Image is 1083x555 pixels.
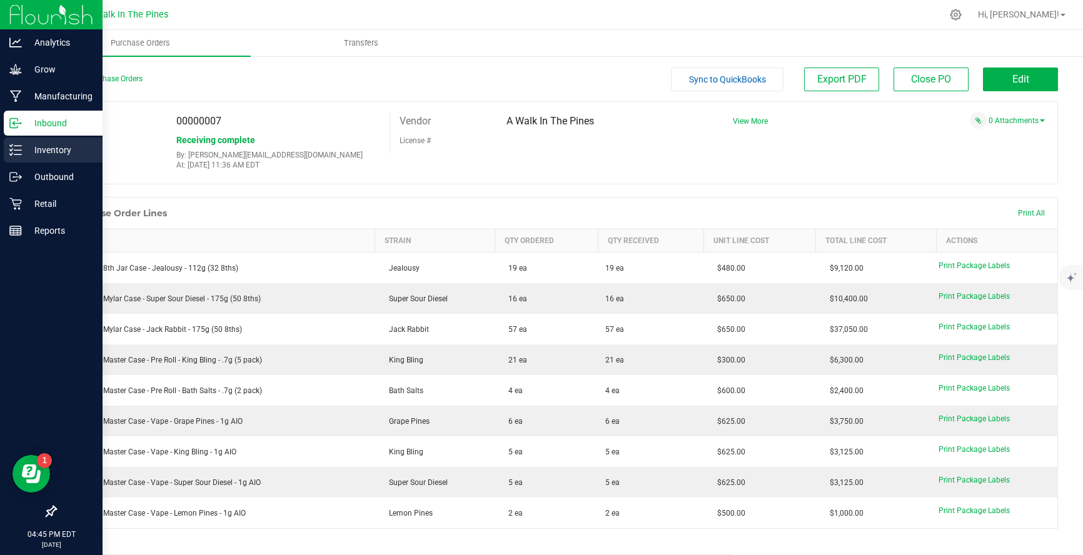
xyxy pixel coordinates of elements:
[383,509,433,517] span: Lemon Pines
[605,477,620,488] span: 5 ea
[711,386,745,395] span: $600.00
[9,36,22,49] inline-svg: Analytics
[970,112,987,129] span: Attach a document
[176,115,221,127] span: 00000007
[383,386,423,395] span: Bath Salts
[598,229,703,252] th: Qty Received
[495,229,598,252] th: Qty Ordered
[383,325,429,334] span: Jack Rabbit
[733,117,768,126] span: View More
[502,509,523,517] span: 2 ea
[13,455,50,492] iframe: Resource center
[502,325,527,334] span: 57 ea
[176,161,380,169] p: At: [DATE] 11:36 AM EDT
[22,169,97,184] p: Outbound
[894,67,969,91] button: Close PO
[939,476,1010,484] span: Print Package Labels
[64,293,368,304] div: 50 Count Mylar Case - Super Sour Diesel - 175g (50 8ths)
[383,478,448,487] span: Super Sour Diesel
[64,416,368,427] div: 20 Count Master Case - Vape - Grape Pines - 1g AIO
[939,506,1010,515] span: Print Package Labels
[383,417,430,426] span: Grape Pines
[711,356,745,364] span: $300.00
[605,262,624,274] span: 19 ea
[64,507,368,519] div: 20 Count Master Case - Vape - Lemon Pines - 1g AIO
[64,324,368,335] div: 50 Count Mylar Case - Jack Rabbit - 175g (50 8ths)
[64,385,368,396] div: 60 Count Master Case - Pre Roll - Bath Salts - .7g (2 pack)
[939,322,1010,331] span: Print Package Labels
[22,35,97,50] p: Analytics
[502,264,527,272] span: 19 ea
[383,264,420,272] span: Jealousy
[9,197,22,210] inline-svg: Retail
[9,63,22,76] inline-svg: Grow
[824,386,864,395] span: $2,400.00
[383,294,448,303] span: Super Sour Diesel
[22,116,97,131] p: Inbound
[383,447,423,456] span: King Bling
[94,37,187,49] span: Purchase Orders
[502,447,523,456] span: 5 ea
[711,264,745,272] span: $480.00
[87,9,168,20] span: A Walk In The Pines
[824,325,868,334] span: $37,050.00
[6,540,97,549] p: [DATE]
[605,293,624,304] span: 16 ea
[30,30,251,56] a: Purchase Orders
[978,9,1059,19] span: Hi, [PERSON_NAME]!
[375,229,495,252] th: Strain
[711,417,745,426] span: $625.00
[22,142,97,157] p: Inventory
[983,67,1058,91] button: Edit
[824,294,868,303] span: $10,400.00
[22,89,97,104] p: Manufacturing
[22,62,97,77] p: Grow
[711,478,745,487] span: $625.00
[9,224,22,237] inline-svg: Reports
[1018,209,1045,217] span: Print All
[502,294,527,303] span: 16 ea
[824,356,864,364] span: $6,300.00
[605,446,620,457] span: 5 ea
[703,229,816,252] th: Unit Line Cost
[64,477,368,488] div: 25 Count Master Case - Vape - Super Sour Diesel - 1g AIO
[711,509,745,517] span: $500.00
[689,74,766,84] span: Sync to QuickBooks
[939,384,1010,392] span: Print Package Labels
[824,478,864,487] span: $3,125.00
[605,324,624,335] span: 57 ea
[711,325,745,334] span: $650.00
[327,37,395,49] span: Transfers
[939,261,1010,270] span: Print Package Labels
[37,453,52,468] iframe: Resource center unread badge
[400,112,431,131] label: Vendor
[68,208,167,218] h1: Purchase Order Lines
[502,356,527,364] span: 21 ea
[824,417,864,426] span: $3,750.00
[9,144,22,156] inline-svg: Inventory
[56,229,375,252] th: Item
[824,509,864,517] span: $1,000.00
[383,356,423,364] span: King Bling
[9,90,22,102] inline-svg: Manufacturing
[937,229,1057,252] th: Actions
[711,447,745,456] span: $625.00
[948,9,964,21] div: Manage settings
[176,135,255,145] span: Receiving complete
[22,196,97,211] p: Retail
[911,73,951,85] span: Close PO
[939,445,1010,454] span: Print Package Labels
[64,446,368,457] div: 25 Count Master Case - Vape - King Bling - 1g AIO
[9,171,22,183] inline-svg: Outbound
[817,73,867,85] span: Export PDF
[939,414,1010,423] span: Print Package Labels
[506,115,594,127] span: A Walk In The Pines
[64,354,368,366] div: 20 Count Master Case - Pre Roll - King Bling - .7g (5 pack)
[502,386,523,395] span: 4 ea
[64,262,368,274] div: 32 Count 8th Jar Case - Jealousy - 112g (32 8ths)
[502,417,523,426] span: 6 ea
[605,354,624,366] span: 21 ea
[816,229,937,252] th: Total Line Cost
[605,385,620,396] span: 4 ea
